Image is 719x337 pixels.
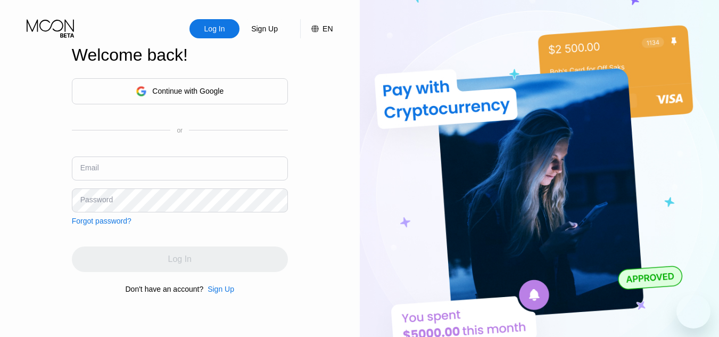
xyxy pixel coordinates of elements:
[239,19,290,38] div: Sign Up
[80,195,113,204] div: Password
[72,45,288,65] div: Welcome back!
[72,78,288,104] div: Continue with Google
[250,23,279,34] div: Sign Up
[72,217,131,225] div: Forgot password?
[208,285,234,293] div: Sign Up
[203,285,234,293] div: Sign Up
[80,163,99,172] div: Email
[323,24,333,33] div: EN
[203,23,226,34] div: Log In
[676,294,710,328] iframe: Button to launch messaging window
[126,285,204,293] div: Don't have an account?
[189,19,239,38] div: Log In
[152,87,224,95] div: Continue with Google
[300,19,333,38] div: EN
[177,127,183,134] div: or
